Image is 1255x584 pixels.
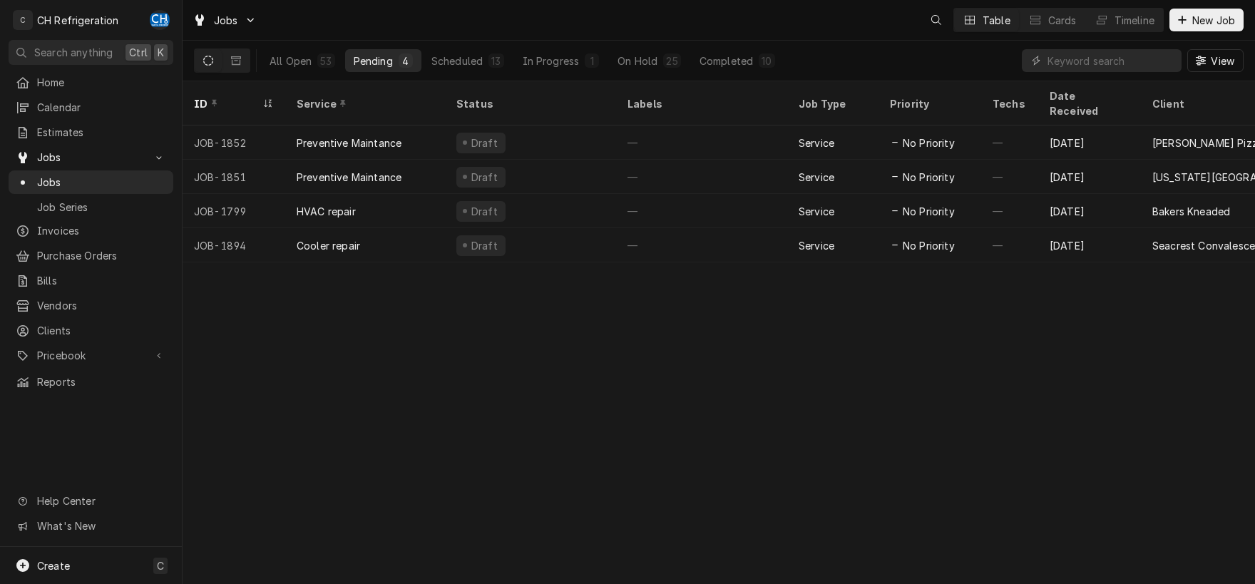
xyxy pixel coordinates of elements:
div: Job Type [799,96,867,111]
div: C [13,10,33,30]
span: Clients [37,323,166,338]
a: Bills [9,269,173,292]
div: Service [799,238,834,253]
div: [DATE] [1038,125,1141,160]
div: 10 [762,53,772,68]
div: Cards [1048,13,1077,28]
button: New Job [1169,9,1244,31]
div: — [616,194,787,228]
a: Reports [9,370,173,394]
div: 1 [588,53,596,68]
div: Draft [469,170,500,185]
button: View [1187,49,1244,72]
div: Techs [993,96,1027,111]
span: Calendar [37,100,166,115]
a: Go to Jobs [9,145,173,169]
span: No Priority [903,238,955,253]
div: JOB-1799 [183,194,285,228]
div: ID [194,96,260,111]
a: Calendar [9,96,173,119]
div: Preventive Maintance [297,170,401,185]
div: Priority [890,96,967,111]
span: Invoices [37,223,166,238]
span: What's New [37,518,165,533]
div: Service [799,204,834,219]
span: Ctrl [129,45,148,60]
span: Jobs [37,150,145,165]
a: Vendors [9,294,173,317]
a: Go to Help Center [9,489,173,513]
span: Job Series [37,200,166,215]
div: Service [799,170,834,185]
div: — [981,125,1038,160]
span: Jobs [214,13,238,28]
a: Estimates [9,121,173,144]
div: 13 [491,53,501,68]
button: Open search [925,9,948,31]
div: Draft [469,238,500,253]
div: [DATE] [1038,160,1141,194]
span: Reports [37,374,166,389]
span: New Job [1189,13,1238,28]
input: Keyword search [1047,49,1174,72]
a: Clients [9,319,173,342]
span: Search anything [34,45,113,60]
span: Pricebook [37,348,145,363]
span: Estimates [37,125,166,140]
a: Job Series [9,195,173,219]
div: Timeline [1115,13,1154,28]
div: Pending [354,53,393,68]
div: 4 [401,53,410,68]
div: Status [456,96,602,111]
div: Date Received [1050,88,1127,118]
a: Invoices [9,219,173,242]
span: No Priority [903,170,955,185]
div: Bakers Kneaded [1152,204,1230,219]
div: — [616,125,787,160]
div: — [981,194,1038,228]
span: C [157,558,164,573]
div: Draft [469,135,500,150]
div: All Open [270,53,312,68]
div: Chris Hiraga's Avatar [150,10,170,30]
div: Service [799,135,834,150]
div: 53 [320,53,332,68]
a: Purchase Orders [9,244,173,267]
div: JOB-1894 [183,228,285,262]
span: Bills [37,273,166,288]
div: On Hold [618,53,657,68]
div: CH [150,10,170,30]
div: — [981,160,1038,194]
a: Go to Jobs [187,9,262,32]
div: Labels [627,96,776,111]
a: Go to What's New [9,514,173,538]
div: 25 [666,53,677,68]
div: — [616,160,787,194]
span: Create [37,560,70,572]
a: Home [9,71,173,94]
span: No Priority [903,204,955,219]
span: No Priority [903,135,955,150]
a: Go to Pricebook [9,344,173,367]
div: In Progress [523,53,580,68]
div: Cooler repair [297,238,360,253]
div: Completed [700,53,753,68]
div: HVAC repair [297,204,356,219]
div: Draft [469,204,500,219]
div: CH Refrigeration [37,13,119,28]
span: Help Center [37,493,165,508]
a: Jobs [9,170,173,194]
div: — [981,228,1038,262]
span: View [1208,53,1237,68]
div: Table [983,13,1010,28]
div: Service [297,96,431,111]
span: Home [37,75,166,90]
div: [DATE] [1038,194,1141,228]
span: K [158,45,164,60]
span: Purchase Orders [37,248,166,263]
span: Vendors [37,298,166,313]
div: Scheduled [431,53,483,68]
div: [DATE] [1038,228,1141,262]
div: Preventive Maintance [297,135,401,150]
div: — [616,228,787,262]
